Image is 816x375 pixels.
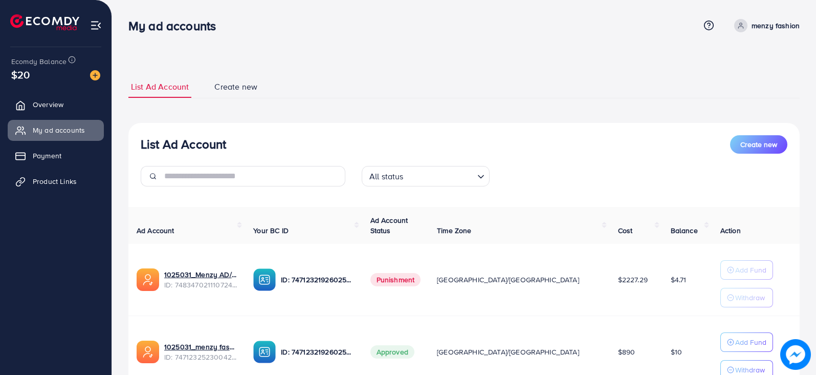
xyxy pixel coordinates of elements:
[735,264,766,276] p: Add Fund
[33,125,85,135] span: My ad accounts
[90,70,100,80] img: image
[735,291,765,304] p: Withdraw
[11,56,67,67] span: Ecomdy Balance
[618,275,648,285] span: $2227.29
[720,225,741,236] span: Action
[618,225,633,236] span: Cost
[735,336,766,348] p: Add Fund
[137,341,159,363] img: ic-ads-acc.e4c84228.svg
[437,225,471,236] span: Time Zone
[720,288,773,307] button: Withdraw
[128,18,224,33] h3: My ad accounts
[10,14,79,30] img: logo
[131,81,189,93] span: List Ad Account
[33,99,63,110] span: Overview
[33,151,61,161] span: Payment
[33,176,77,186] span: Product Links
[141,137,226,152] h3: List Ad Account
[671,347,682,357] span: $10
[164,342,237,363] div: <span class='underline'>1025031_menzy fashion_1739531882176</span></br>7471232523004248081
[8,94,104,115] a: Overview
[437,275,579,285] span: [GEOGRAPHIC_DATA]/[GEOGRAPHIC_DATA]
[8,171,104,192] a: Product Links
[8,120,104,140] a: My ad accounts
[740,139,777,150] span: Create new
[164,269,237,280] a: 1025031_Menzy AD/AC 2_1742381195367
[362,166,490,186] div: Search for option
[671,225,698,236] span: Balance
[752,19,800,32] p: menzy fashion
[137,225,174,236] span: Ad Account
[281,346,354,358] p: ID: 7471232192602521601
[253,341,276,363] img: ic-ba-acc.ded83a64.svg
[730,135,787,154] button: Create new
[8,145,104,166] a: Payment
[11,67,30,82] span: $20
[781,340,810,369] img: image
[720,260,773,280] button: Add Fund
[370,273,421,286] span: Punishment
[618,347,635,357] span: $890
[214,81,257,93] span: Create new
[720,332,773,352] button: Add Fund
[367,169,406,184] span: All status
[437,347,579,357] span: [GEOGRAPHIC_DATA]/[GEOGRAPHIC_DATA]
[370,215,408,236] span: Ad Account Status
[407,167,473,184] input: Search for option
[164,342,237,352] a: 1025031_menzy fashion_1739531882176
[164,280,237,290] span: ID: 7483470211107242001
[730,19,800,32] a: menzy fashion
[164,352,237,362] span: ID: 7471232523004248081
[281,274,354,286] p: ID: 7471232192602521601
[671,275,687,285] span: $4.71
[253,268,276,291] img: ic-ba-acc.ded83a64.svg
[137,268,159,291] img: ic-ads-acc.e4c84228.svg
[90,19,102,31] img: menu
[370,345,414,359] span: Approved
[253,225,289,236] span: Your BC ID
